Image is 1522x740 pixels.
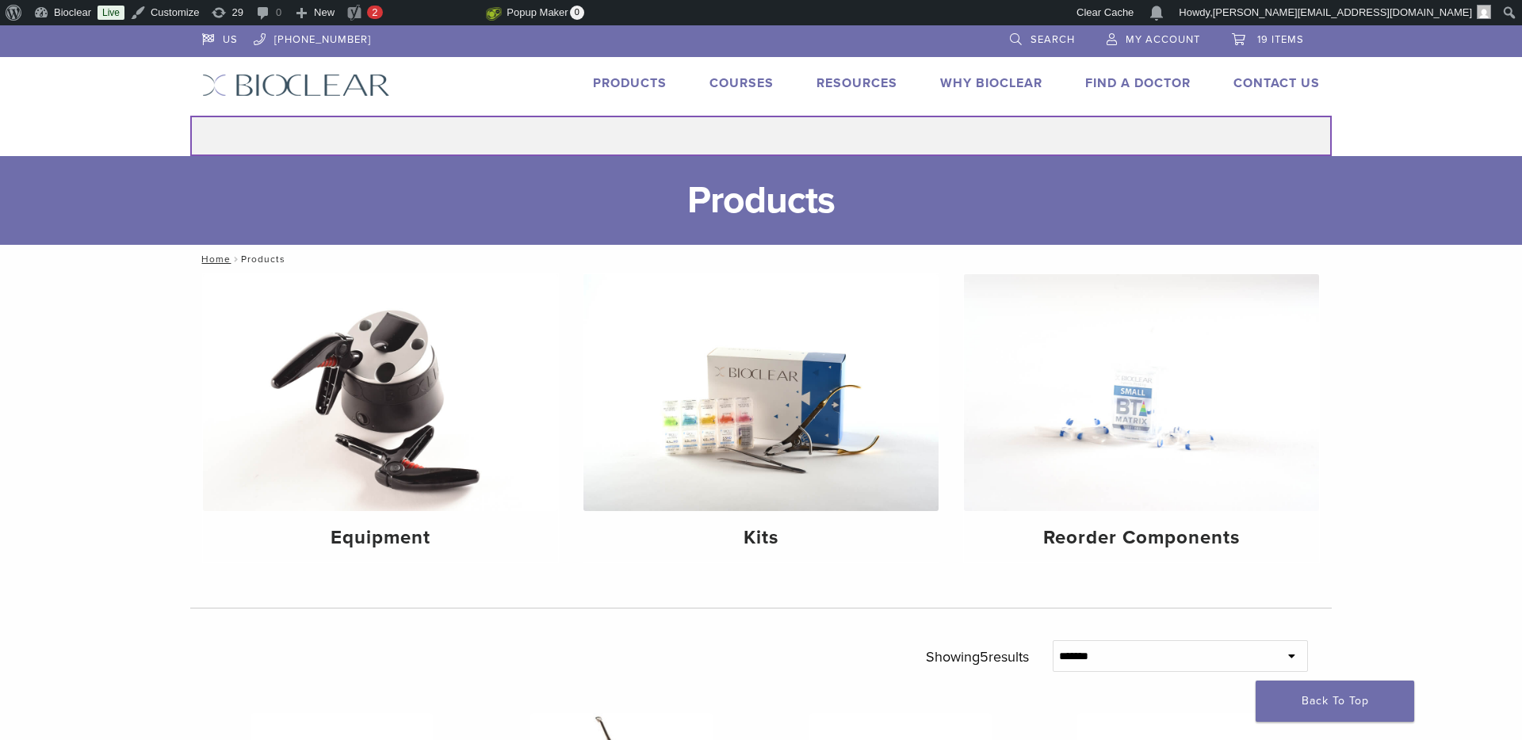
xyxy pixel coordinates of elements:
span: 19 items [1257,33,1304,46]
h4: Reorder Components [977,524,1306,552]
a: Find A Doctor [1085,75,1191,91]
a: Resources [816,75,897,91]
a: Home [197,254,231,265]
span: Search [1031,33,1075,46]
img: Bioclear [202,74,390,97]
a: 19 items [1232,25,1304,49]
a: Contact Us [1233,75,1320,91]
img: Reorder Components [964,274,1319,511]
a: My Account [1107,25,1200,49]
img: Equipment [203,274,558,511]
p: Showing results [926,640,1029,673]
span: 0 [570,6,584,20]
h4: Equipment [216,524,545,552]
a: Live [98,6,124,20]
img: Views over 48 hours. Click for more Jetpack Stats. [397,4,486,23]
a: Courses [709,75,774,91]
a: [PHONE_NUMBER] [254,25,371,49]
a: Kits [583,274,939,563]
a: Why Bioclear [940,75,1042,91]
img: Kits [583,274,939,511]
h4: Kits [596,524,926,552]
span: [PERSON_NAME][EMAIL_ADDRESS][DOMAIN_NAME] [1213,6,1472,18]
a: Reorder Components [964,274,1319,563]
span: 2 [372,6,377,18]
span: / [231,255,241,263]
a: Back To Top [1256,681,1414,722]
nav: Products [190,245,1332,273]
a: Equipment [203,274,558,563]
a: Products [593,75,667,91]
span: 5 [980,648,989,666]
a: Search [1010,25,1075,49]
a: US [202,25,238,49]
span: My Account [1126,33,1200,46]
